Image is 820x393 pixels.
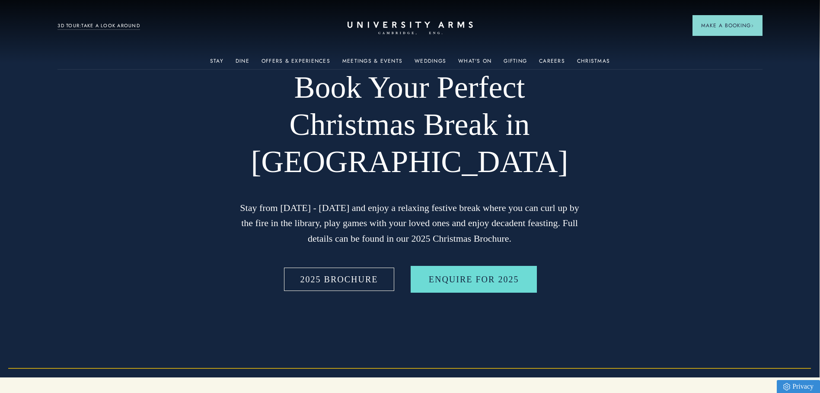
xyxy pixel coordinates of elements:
a: What's On [458,58,491,69]
a: Home [348,22,473,35]
a: Weddings [415,58,446,69]
a: 3D TOUR:TAKE A LOOK AROUND [57,22,140,30]
a: Stay [210,58,223,69]
a: Meetings & Events [342,58,402,69]
a: Privacy [777,380,820,393]
a: Offers & Experiences [262,58,330,69]
a: Dine [236,58,249,69]
a: 2025 BROCHURE [282,266,396,293]
a: Christmas [577,58,610,69]
a: Gifting [504,58,527,69]
h1: Book Your Perfect Christmas Break in [GEOGRAPHIC_DATA] [237,69,583,180]
span: Make a Booking [701,22,754,29]
button: Make a BookingArrow icon [692,15,763,36]
img: Privacy [783,383,790,390]
p: Stay from [DATE] - [DATE] and enjoy a relaxing festive break where you can curl up by the fire in... [237,200,583,246]
a: Enquire for 2025 [411,266,537,293]
a: Careers [539,58,565,69]
img: Arrow icon [751,24,754,27]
